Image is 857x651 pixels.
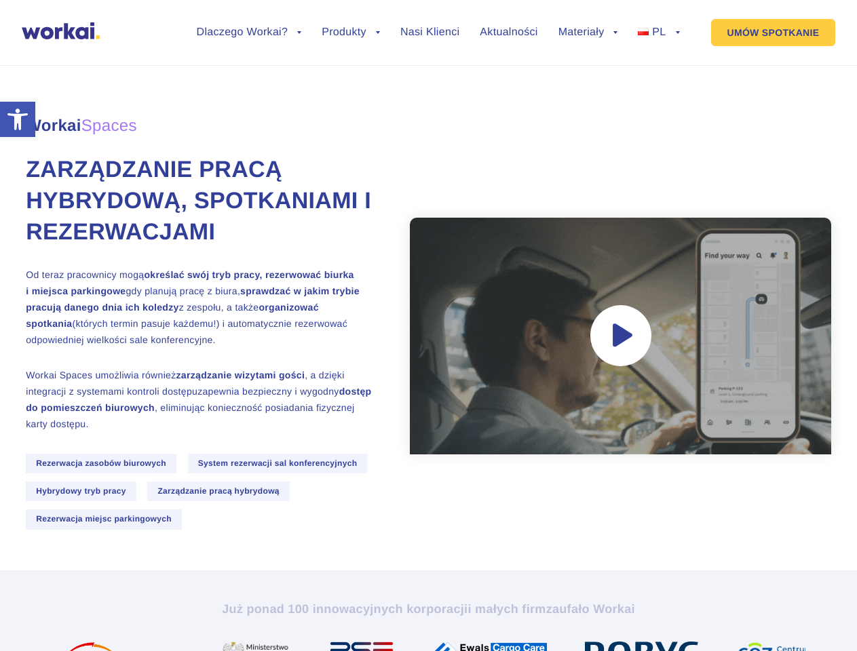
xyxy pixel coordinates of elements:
[26,302,319,329] strong: organizować spotkania
[652,26,666,38] span: PL
[52,601,805,617] h2: Już ponad 100 innowacyjnych korporacji zaufało Workai
[188,454,368,473] span: System rezerwacji sal konferencyjnych
[322,27,380,38] a: Produkty
[197,27,302,38] a: Dlaczego Workai?
[26,367,377,432] p: Workai Spaces umożliwia również , a dzięki integracji z systemami kontroli dostępu
[711,19,836,46] a: UMÓW SPOTKANIE
[176,370,305,380] strong: zarządzanie wizytami gości
[26,267,377,348] p: Od teraz pracownicy mogą gdy planują pracę z biura, z zespołu, a także (których termin pasuje każ...
[26,102,137,134] span: Workai
[558,27,618,38] a: Materiały
[26,454,176,473] span: Rezerwacja zasobów biurowych
[26,155,377,248] h1: Zarządzanie pracą hybrydową, spotkaniami i rezerwacjami
[468,602,546,616] i: i małych firm
[147,481,289,501] span: Zarządzanie pracą hybrydową
[400,27,459,38] a: Nasi Klienci
[26,509,182,529] span: Rezerwacja miejsc parkingowych
[480,27,537,38] a: Aktualności
[26,386,371,413] strong: dostęp do pomieszczeń biurowych
[26,285,360,313] strong: sprawdzać w jakim trybie pracują danego dnia ich koledzy
[26,481,136,501] span: Hybrydowy tryb pracy
[26,386,371,429] span: zapewnia bezpieczny i wygodny , eliminując konieczność posiadania fizycznej karty dostępu.
[26,269,354,296] strong: określać swój tryb pracy, rezerwować biurka i miejsca parkingowe
[81,117,137,135] em: Spaces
